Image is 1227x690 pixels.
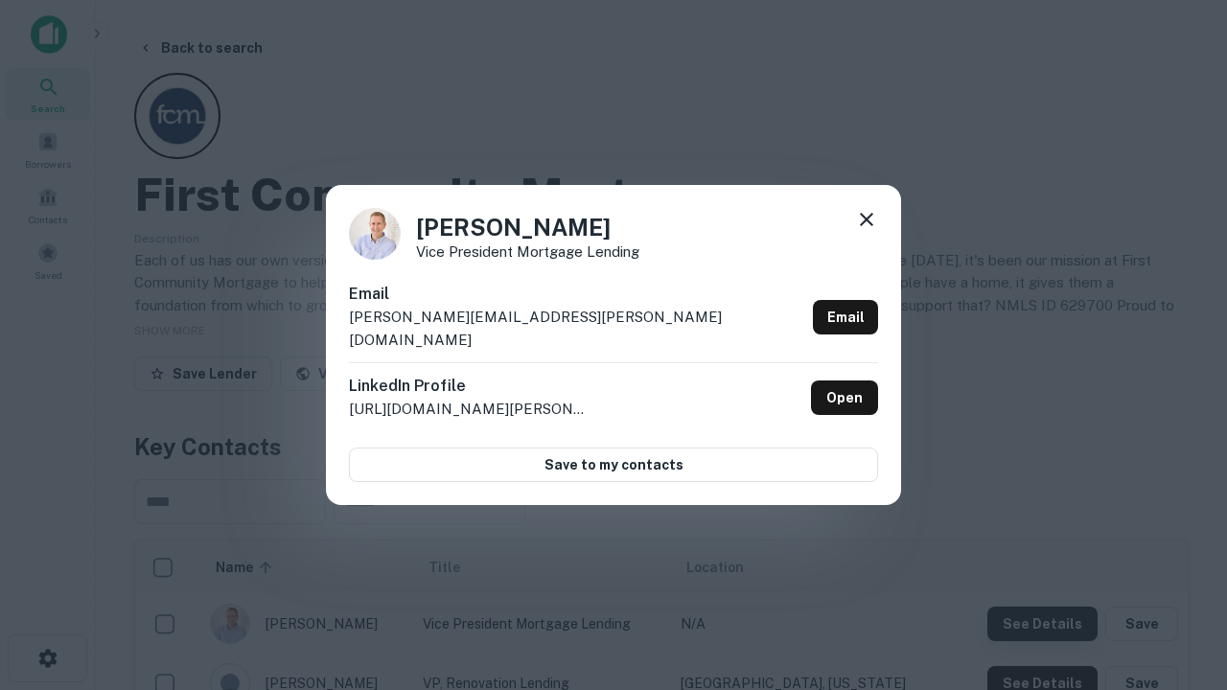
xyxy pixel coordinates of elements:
p: Vice President Mortgage Lending [416,244,639,259]
button: Save to my contacts [349,448,878,482]
h6: LinkedIn Profile [349,375,589,398]
p: [URL][DOMAIN_NAME][PERSON_NAME] [349,398,589,421]
a: Email [813,300,878,334]
h6: Email [349,283,805,306]
a: Open [811,380,878,415]
p: [PERSON_NAME][EMAIL_ADDRESS][PERSON_NAME][DOMAIN_NAME] [349,306,805,351]
h4: [PERSON_NAME] [416,210,639,244]
iframe: Chat Widget [1131,475,1227,567]
img: 1520878720083 [349,208,401,260]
